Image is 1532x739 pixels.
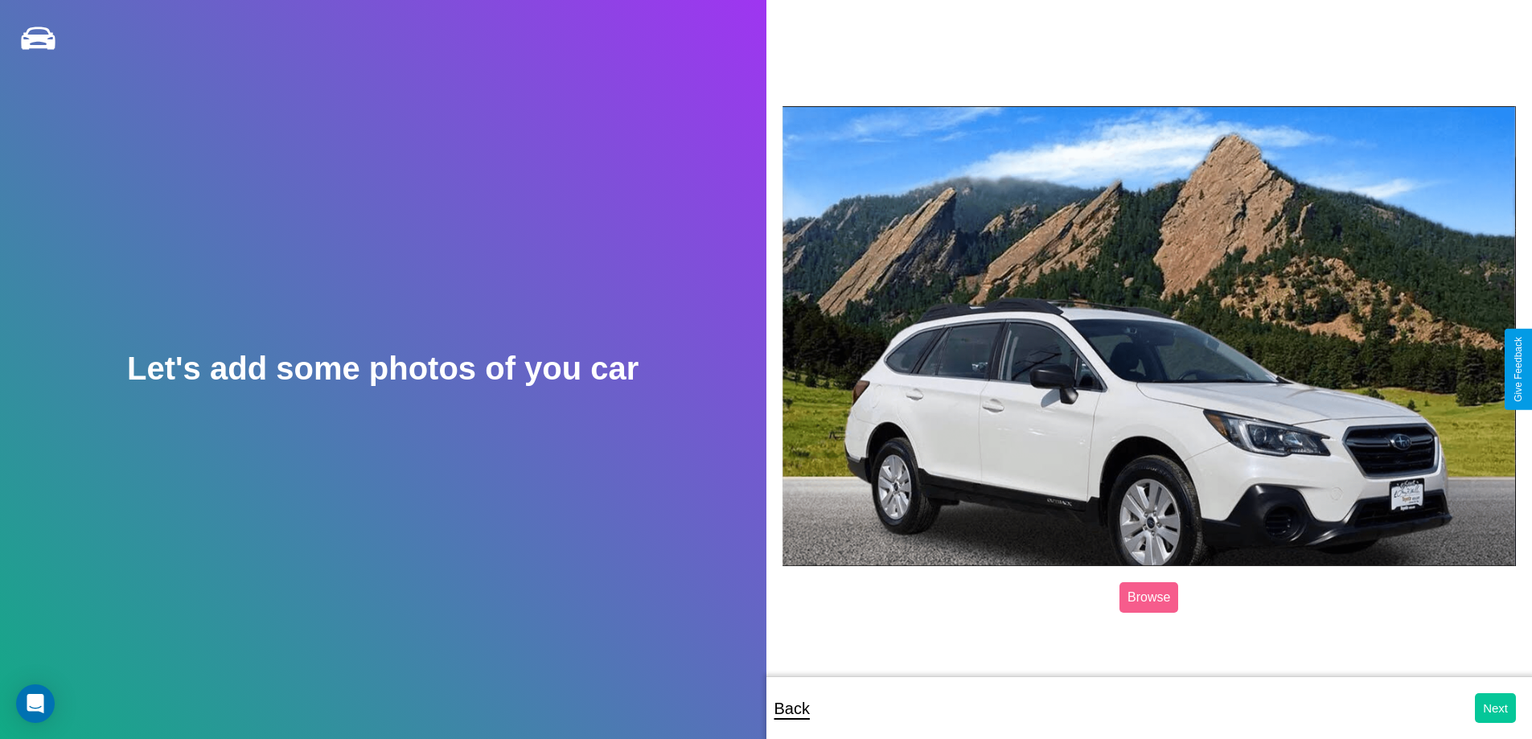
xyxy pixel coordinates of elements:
h2: Let's add some photos of you car [127,351,639,387]
div: Open Intercom Messenger [16,684,55,723]
p: Back [774,694,810,723]
label: Browse [1119,582,1178,613]
img: posted [782,106,1517,566]
div: Give Feedback [1513,337,1524,402]
button: Next [1475,693,1516,723]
